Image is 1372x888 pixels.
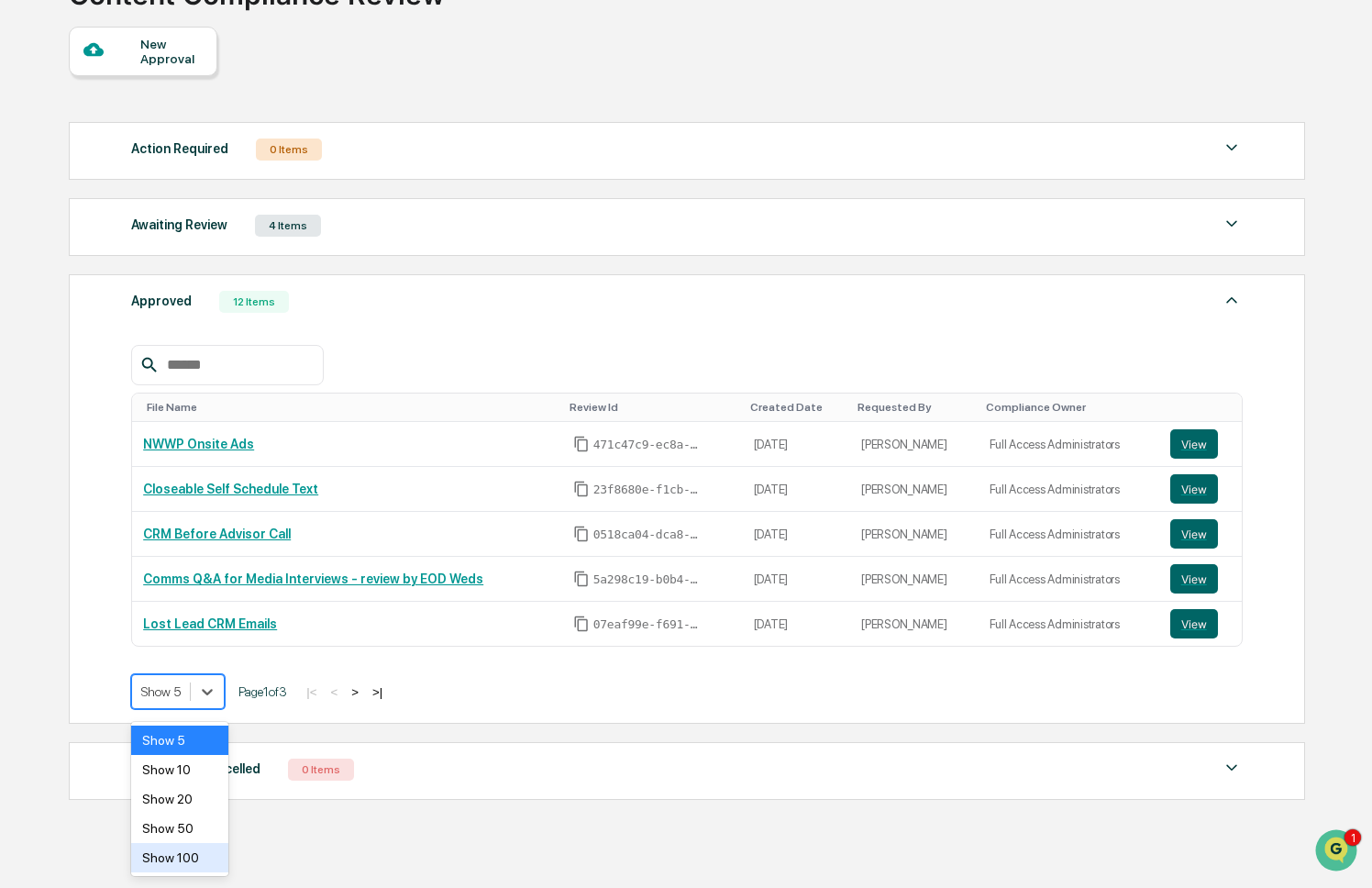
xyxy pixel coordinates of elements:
[743,602,850,646] td: [DATE]
[979,467,1159,512] td: Full Access Administrators
[573,526,590,542] span: Copy Id
[1170,474,1218,504] button: View
[37,326,118,344] span: Preclearance
[131,726,228,755] div: Show 5
[219,291,289,313] div: 12 Items
[1221,137,1243,159] img: caret
[131,289,192,313] div: Approved
[743,467,850,512] td: [DATE]
[143,437,254,451] a: NWWP Onsite Ads
[131,755,228,784] div: Show 10
[570,401,736,414] div: Toggle SortBy
[1221,289,1243,311] img: caret
[284,200,334,222] button: See all
[743,422,850,467] td: [DATE]
[131,814,228,843] div: Show 50
[573,616,590,632] span: Copy Id
[573,481,590,497] span: Copy Id
[152,250,159,264] span: •
[850,467,979,512] td: [PERSON_NAME]
[18,204,123,218] div: Past conversations
[140,37,202,66] div: New Approval
[1170,429,1231,459] a: View
[1221,757,1243,779] img: caret
[83,140,301,159] div: Start new chat
[143,616,277,631] a: Lost Lead CRM Emails
[743,512,850,557] td: [DATE]
[256,139,322,161] div: 0 Items
[1170,519,1231,549] a: View
[183,405,222,419] span: Pylon
[131,213,227,237] div: Awaiting Review
[238,684,287,699] span: Page 1 of 3
[986,401,1152,414] div: Toggle SortBy
[11,353,123,386] a: 🔎Data Lookup
[1174,401,1234,414] div: Toggle SortBy
[573,571,590,587] span: Copy Id
[1170,609,1218,638] button: View
[18,39,334,68] p: How can we help?
[131,784,228,814] div: Show 20
[83,159,252,173] div: We're available if you need us!
[1313,827,1363,877] iframe: Open customer support
[346,684,364,700] button: >
[18,362,33,377] div: 🔎
[367,684,388,700] button: >|
[850,422,979,467] td: [PERSON_NAME]
[1170,564,1218,594] button: View
[979,422,1159,467] td: Full Access Administrators
[593,617,703,632] span: 07eaf99e-f691-4635-bec0-b07538373424
[1170,519,1218,549] button: View
[743,557,850,602] td: [DATE]
[593,527,703,542] span: 0518ca04-dca8-4ae0-a767-ef58864fa02b
[301,684,322,700] button: |<
[593,572,703,587] span: 5a298c19-b0b4-4f14-a898-0c075d43b09e
[162,250,200,264] span: [DATE]
[57,250,149,264] span: [PERSON_NAME]
[1170,564,1231,594] a: View
[39,140,72,173] img: 8933085812038_c878075ebb4cc5468115_72.jpg
[979,602,1159,646] td: Full Access Administrators
[593,438,703,452] span: 471c47c9-ec8a-47f7-8d07-e4c1a0ceb988
[1170,429,1218,459] button: View
[1170,609,1231,638] a: View
[133,327,148,342] div: 🗄️
[129,405,222,419] a: Powered byPylon
[131,843,228,872] div: Show 100
[850,557,979,602] td: [PERSON_NAME]
[11,318,126,351] a: 🖐️Preclearance
[979,512,1159,557] td: Full Access Administrators
[37,250,51,265] img: 1746055101610-c473b297-6a78-478c-a979-82029cc54cd1
[850,512,979,557] td: [PERSON_NAME]
[131,137,228,161] div: Action Required
[312,146,334,168] button: Start new chat
[857,401,971,414] div: Toggle SortBy
[151,326,227,344] span: Attestations
[750,401,843,414] div: Toggle SortBy
[18,232,48,261] img: Jack Rasmussen
[147,401,555,414] div: Toggle SortBy
[850,602,979,646] td: [PERSON_NAME]
[1221,213,1243,235] img: caret
[325,684,343,700] button: <
[979,557,1159,602] td: Full Access Administrators
[18,327,33,342] div: 🖐️
[143,527,291,541] a: CRM Before Advisor Call
[288,759,354,781] div: 0 Items
[143,572,483,586] a: Comms Q&A for Media Interviews - review by EOD Weds
[573,436,590,452] span: Copy Id
[593,483,703,497] span: 23f8680e-f1cb-4323-9e93-6f16597ece8b
[126,318,235,351] a: 🗄️Attestations
[18,140,51,173] img: 1746055101610-c473b297-6a78-478c-a979-82029cc54cd1
[1170,474,1231,504] a: View
[255,215,321,237] div: 4 Items
[37,361,116,379] span: Data Lookup
[143,482,318,496] a: Closeable Self Schedule Text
